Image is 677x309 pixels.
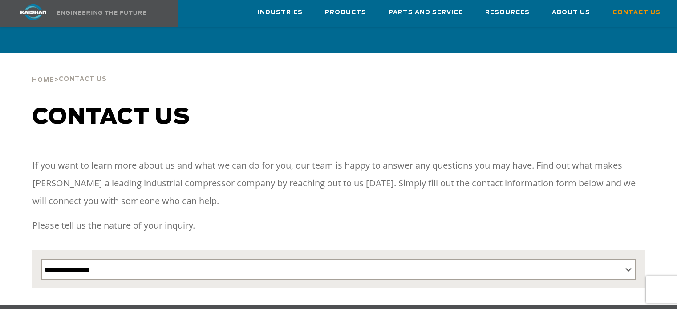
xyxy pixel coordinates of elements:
[59,76,107,82] span: Contact Us
[32,76,54,84] a: Home
[32,217,645,234] p: Please tell us the nature of your inquiry.
[485,8,530,18] span: Resources
[32,107,190,128] span: Contact us
[612,0,661,24] a: Contact Us
[612,8,661,18] span: Contact Us
[32,157,645,210] p: If you want to learn more about us and what we can do for you, our team is happy to answer any qu...
[552,0,590,24] a: About Us
[32,53,107,87] div: >
[258,0,303,24] a: Industries
[389,8,463,18] span: Parts and Service
[325,0,366,24] a: Products
[258,8,303,18] span: Industries
[485,0,530,24] a: Resources
[325,8,366,18] span: Products
[389,0,463,24] a: Parts and Service
[32,77,54,83] span: Home
[552,8,590,18] span: About Us
[57,11,146,15] img: Engineering the future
